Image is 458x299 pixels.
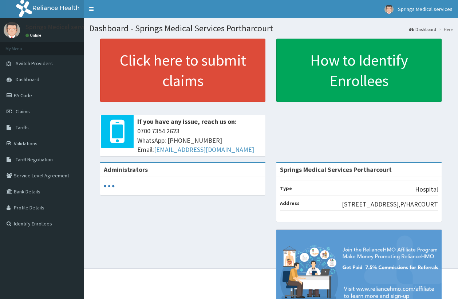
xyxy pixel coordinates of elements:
[280,165,392,174] strong: Springs Medical Services Portharcourt
[25,24,94,30] p: Springs Medical services
[100,39,265,102] a: Click here to submit claims
[104,165,148,174] b: Administrators
[137,117,237,126] b: If you have any issue, reach us on:
[409,26,436,32] a: Dashboard
[16,108,30,115] span: Claims
[16,124,29,131] span: Tariffs
[276,39,442,102] a: How to Identify Enrollees
[16,156,53,163] span: Tariff Negotiation
[154,145,254,154] a: [EMAIL_ADDRESS][DOMAIN_NAME]
[415,185,438,194] p: Hospital
[16,76,39,83] span: Dashboard
[4,22,20,38] img: User Image
[280,185,292,192] b: Type
[104,181,115,192] svg: audio-loading
[437,26,453,32] li: Here
[280,200,300,206] b: Address
[137,126,262,154] span: 0700 7354 2623 WhatsApp: [PHONE_NUMBER] Email:
[16,60,53,67] span: Switch Providers
[384,5,394,14] img: User Image
[342,200,438,209] p: [STREET_ADDRESS],P/HARCOURT
[89,24,453,33] h1: Dashboard - Springs Medical Services Portharcourt
[25,33,43,38] a: Online
[398,6,453,12] span: Springs Medical services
